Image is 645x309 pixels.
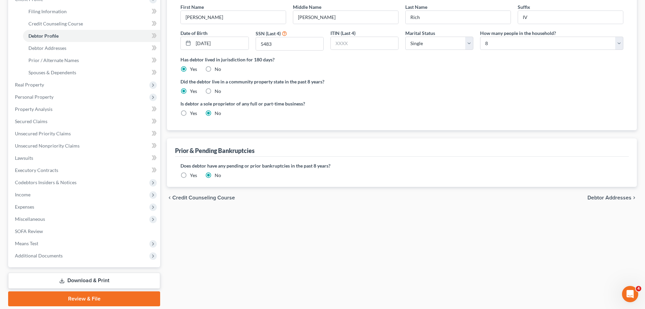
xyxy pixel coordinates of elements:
[9,152,160,164] a: Lawsuits
[167,195,172,200] i: chevron_left
[518,3,530,11] label: Suffix
[23,42,160,54] a: Debtor Addresses
[23,18,160,30] a: Credit Counseling Course
[405,3,427,11] label: Last Name
[215,88,221,95] label: No
[256,30,281,37] label: SSN (Last 4)
[215,66,221,73] label: No
[167,195,235,200] button: chevron_left Credit Counseling Course
[256,37,323,50] input: XXXX
[193,37,248,50] input: MM/DD/YYYY
[180,162,623,169] label: Does debtor have any pending or prior bankruptcies in the past 8 years?
[15,167,58,173] span: Executory Contracts
[9,115,160,128] a: Secured Claims
[190,88,197,95] label: Yes
[480,30,556,37] label: How many people in the household?
[181,11,286,24] input: --
[28,33,59,39] span: Debtor Profile
[23,30,160,42] a: Debtor Profile
[190,66,197,73] label: Yes
[23,5,160,18] a: Filing Information
[172,195,235,200] span: Credit Counseling Course
[190,172,197,179] label: Yes
[28,21,83,26] span: Credit Counseling Course
[15,118,47,124] span: Secured Claims
[587,195,631,200] span: Debtor Addresses
[15,106,52,112] span: Property Analysis
[15,131,71,136] span: Unsecured Priority Claims
[15,204,34,210] span: Expenses
[9,225,160,237] a: SOFA Review
[9,140,160,152] a: Unsecured Nonpriority Claims
[180,56,623,63] label: Has debtor lived in jurisdiction for 180 days?
[28,70,76,75] span: Spouses & Dependents
[28,8,67,14] span: Filing Information
[293,3,321,11] label: Middle Name
[15,155,33,161] span: Lawsuits
[622,286,638,302] iframe: Intercom live chat
[9,164,160,176] a: Executory Contracts
[23,54,160,66] a: Prior / Alternate Names
[405,30,435,37] label: Marital Status
[15,253,63,258] span: Additional Documents
[28,57,79,63] span: Prior / Alternate Names
[636,286,641,291] span: 4
[15,94,53,100] span: Personal Property
[180,78,623,85] label: Did the debtor live in a community property state in the past 8 years?
[180,30,208,37] label: Date of Birth
[15,179,77,185] span: Codebtors Insiders & Notices
[9,128,160,140] a: Unsecured Priority Claims
[15,143,80,149] span: Unsecured Nonpriority Claims
[8,291,160,306] a: Review & File
[331,37,398,50] input: XXXX
[293,11,398,24] input: M.I
[15,216,45,222] span: Miscellaneous
[9,103,160,115] a: Property Analysis
[406,11,511,24] input: --
[15,228,43,234] span: SOFA Review
[15,240,38,246] span: Means Test
[190,110,197,117] label: Yes
[180,100,399,107] label: Is debtor a sole proprietor of any full or part-time business?
[631,195,637,200] i: chevron_right
[518,11,623,24] input: --
[8,273,160,289] a: Download & Print
[15,82,44,88] span: Real Property
[175,147,255,155] div: Prior & Pending Bankruptcies
[330,30,356,37] label: ITIN (Last 4)
[23,66,160,79] a: Spouses & Dependents
[15,192,30,197] span: Income
[180,3,204,11] label: First Name
[587,195,637,200] button: Debtor Addresses chevron_right
[28,45,66,51] span: Debtor Addresses
[215,172,221,179] label: No
[215,110,221,117] label: No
